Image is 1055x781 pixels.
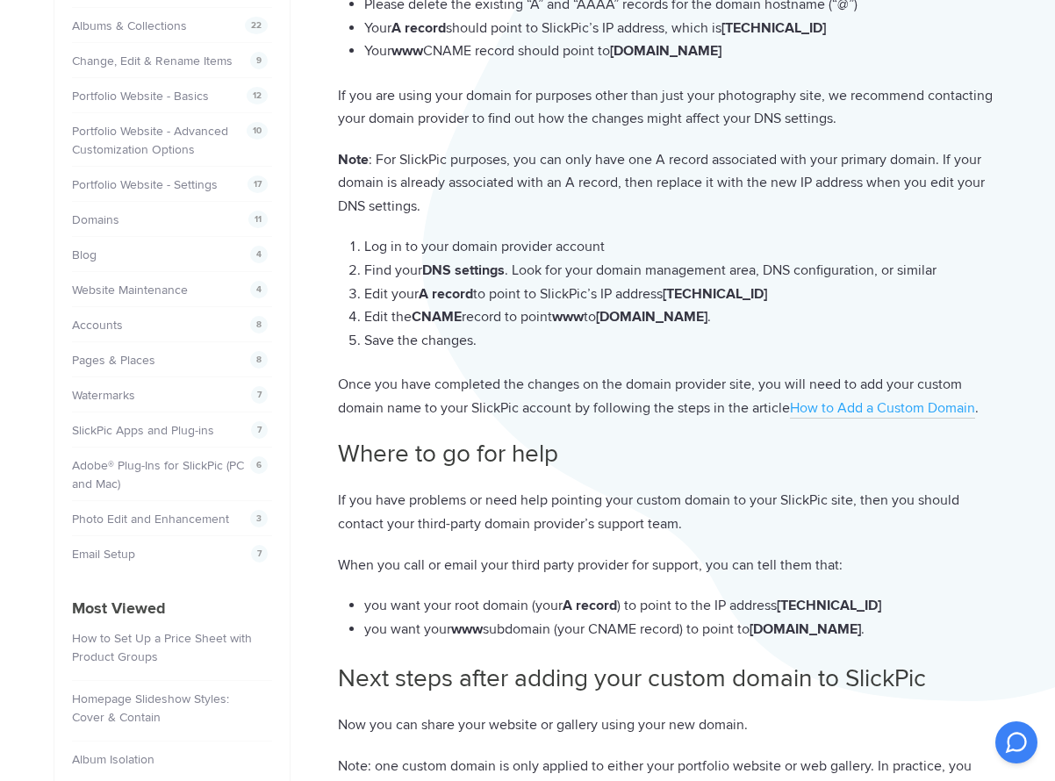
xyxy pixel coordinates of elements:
span: 7 [251,386,268,404]
span: 7 [251,545,268,562]
span: 12 [247,87,268,104]
span: 22 [245,17,268,34]
a: Change, Edit & Rename Items [72,54,233,68]
span: 11 [248,211,268,228]
a: How to Add a Custom Domain [790,399,975,419]
strong: A [391,19,401,37]
a: Watermarks [72,388,135,403]
a: Domains [72,212,119,227]
li: Save the changes. [364,329,1001,353]
span: 8 [250,316,268,333]
a: SlickPic Apps and Plug-ins [72,423,214,438]
strong: record [405,19,446,37]
strong: Note [338,151,369,168]
a: Blog [72,247,97,262]
a: Homepage Slideshow Styles: Cover & Contain [72,691,229,725]
li: you want your root domain (your ) to point to the IP address [364,594,1001,618]
strong: [TECHNICAL_ID] [663,285,767,303]
strong: CNAME [412,308,462,326]
p: When you call or email your third party provider for support, you can tell them that: [338,554,1001,577]
strong: www [552,308,584,326]
span: 6 [250,456,268,474]
a: Website Maintenance [72,283,188,297]
span: 4 [250,246,268,263]
strong: www [451,620,483,638]
a: Pages & Places [72,353,155,368]
h2: Next steps after adding your custom domain to SlickPic [338,662,1001,696]
a: Portfolio Website - Basics [72,89,209,104]
p: : For SlickPic purposes, you can only have one A record associated with your primary domain. If y... [338,148,1001,219]
p: Now you can share your website or gallery using your new domain. [338,713,1001,737]
strong: A record [419,285,473,303]
a: Accounts [72,318,123,333]
h2: Where to go for help [338,437,1001,471]
a: Photo Edit and Enhancement [72,512,229,527]
li: you want your subdomain (your CNAME record) to point to . [364,618,1001,641]
strong: DNS settings [422,262,505,279]
li: Log in to your domain provider account [364,235,1001,259]
a: Adobe® Plug-Ins for SlickPic (PC and Mac) [72,458,244,491]
a: Portfolio Website - Advanced Customization Options [72,124,228,157]
strong: A record [563,597,617,614]
a: Email Setup [72,547,135,562]
span: 8 [250,351,268,369]
span: 4 [250,281,268,298]
li: Your CNAME record should point to [364,39,1001,63]
span: 7 [251,421,268,439]
strong: [TECHNICAL_ID] [777,597,881,614]
a: Portfolio Website - Settings [72,177,218,192]
p: Once you have completed the changes on the domain provider site, you will need to add your custom... [338,373,1001,419]
li: Edit the record to point to . [364,305,1001,329]
p: If you have problems or need help pointing your custom domain to your SlickPic site, then you sho... [338,489,1001,535]
strong: www [391,42,423,60]
h4: Most Viewed [72,597,272,620]
strong: [DOMAIN_NAME] [750,620,861,638]
li: Your should point to SlickPic’s IP address, which is [364,17,1001,40]
strong: [DOMAIN_NAME] [596,308,707,326]
strong: [DOMAIN_NAME] [610,42,721,60]
span: 9 [250,52,268,69]
a: Albums & Collections [72,18,187,33]
span: 10 [247,122,268,140]
li: Edit your to point to SlickPic’s IP address [364,283,1001,306]
a: Album Isolation [72,752,154,767]
a: How to Set Up a Price Sheet with Product Groups [72,631,252,664]
strong: [TECHNICAL_ID] [721,19,826,37]
span: 17 [248,176,268,193]
span: 3 [250,510,268,527]
li: Find your . Look for your domain management area, DNS configuration, or similar [364,259,1001,283]
p: If you are using your domain for purposes other than just your photography site, we recommend con... [338,84,1001,131]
